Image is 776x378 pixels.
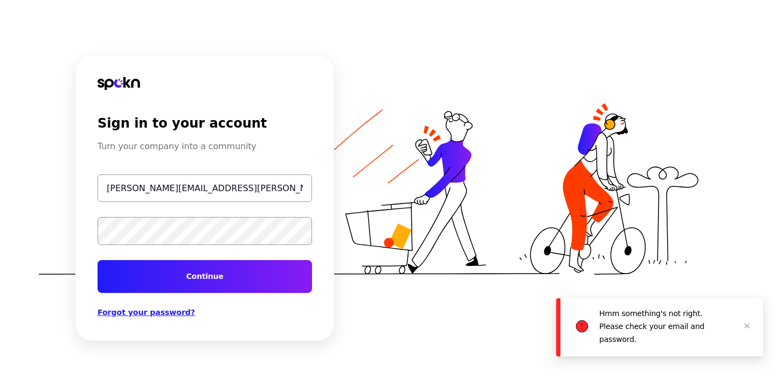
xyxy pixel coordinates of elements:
[98,116,267,131] h2: Sign in to your account
[98,308,195,317] span: Forgot your password?
[98,140,257,153] p: Turn your company into a community
[98,174,312,202] input: Enter work email
[744,323,750,329] span: close
[599,309,704,344] p: Hmm something's not right. Please check your email and password.
[98,260,312,293] button: Continue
